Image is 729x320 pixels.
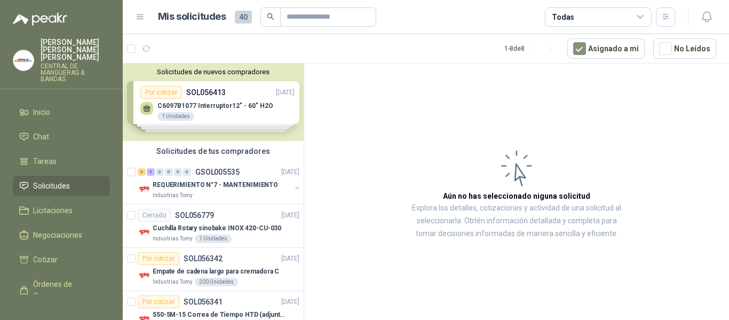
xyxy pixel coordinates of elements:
[13,274,110,306] a: Órdenes de Compra
[33,155,57,167] span: Tareas
[138,295,179,308] div: Por cotizar
[13,102,110,122] a: Inicio
[138,183,150,196] img: Company Logo
[153,235,193,243] p: Industrias Tomy
[184,298,223,306] p: SOL056341
[13,50,34,71] img: Company Logo
[158,9,226,25] h1: Mis solicitudes
[138,166,302,200] a: 3 3 0 0 0 0 GSOL005535[DATE] Company LogoREQUERIMIENTO N°7 - MANTENIMIENTOIndustrias Tomy
[195,278,238,286] div: 200 Unidades
[156,168,164,176] div: 0
[13,13,67,26] img: Logo peakr
[184,255,223,262] p: SOL056342
[153,267,279,277] p: Empate de cadena largo para cremadora C
[33,205,73,216] span: Licitaciones
[13,127,110,147] a: Chat
[174,168,182,176] div: 0
[552,11,574,23] div: Todas
[153,310,286,320] p: 550-5M-15 Correa de Tiempo HTD (adjuntar ficha y /o imagenes)
[33,254,58,266] span: Cotizar
[138,168,146,176] div: 3
[195,168,240,176] p: GSOL005535
[153,180,278,190] p: REQUERIMIENTO N°7 - MANTENIMIENTO
[183,168,191,176] div: 0
[33,131,49,143] span: Chat
[443,190,590,202] h3: Aún no has seleccionado niguna solicitud
[281,254,299,264] p: [DATE]
[138,209,171,222] div: Cerrado
[33,229,82,241] span: Negociaciones
[653,38,716,59] button: No Leídos
[153,191,193,200] p: Industrias Tomy
[165,168,173,176] div: 0
[235,11,252,24] span: 40
[147,168,155,176] div: 3
[33,278,100,302] span: Órdenes de Compra
[13,249,110,270] a: Cotizar
[153,278,193,286] p: Industrias Tomy
[411,202,622,240] p: Explora los detalles, cotizaciones y actividad de una solicitud al seleccionarla. Obtén informaci...
[123,64,304,141] div: Solicitudes de nuevos compradoresPor cotizarSOL056413[DATE] C6097B1077 Interruptor12" - 60" H2O1 ...
[41,63,110,82] p: CENTRAL DE MANGUERAS & BANDAS
[123,141,304,161] div: Solicitudes de tus compradores
[13,151,110,171] a: Tareas
[153,223,281,233] p: Cuchilla Rotary sinobake INOX 420-CU-030
[281,297,299,307] p: [DATE]
[175,212,214,219] p: SOL056779
[127,68,299,76] button: Solicitudes de nuevos compradores
[13,200,110,221] a: Licitaciones
[504,40,559,57] div: 1 - 8 de 8
[195,235,232,243] div: 1 Unidades
[123,205,304,248] a: CerradoSOL056779[DATE] Company LogoCuchilla Rotary sinobake INOX 420-CU-030Industrias Tomy1 Unidades
[33,180,70,192] span: Solicitudes
[281,210,299,221] p: [DATE]
[567,38,645,59] button: Asignado a mi
[138,269,150,282] img: Company Logo
[41,38,110,61] p: [PERSON_NAME] [PERSON_NAME] [PERSON_NAME]
[13,225,110,245] a: Negociaciones
[123,248,304,291] a: Por cotizarSOL056342[DATE] Company LogoEmpate de cadena largo para cremadora CIndustrias Tomy200 ...
[138,226,150,239] img: Company Logo
[13,176,110,196] a: Solicitudes
[267,13,274,20] span: search
[138,252,179,265] div: Por cotizar
[33,106,50,118] span: Inicio
[281,167,299,177] p: [DATE]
